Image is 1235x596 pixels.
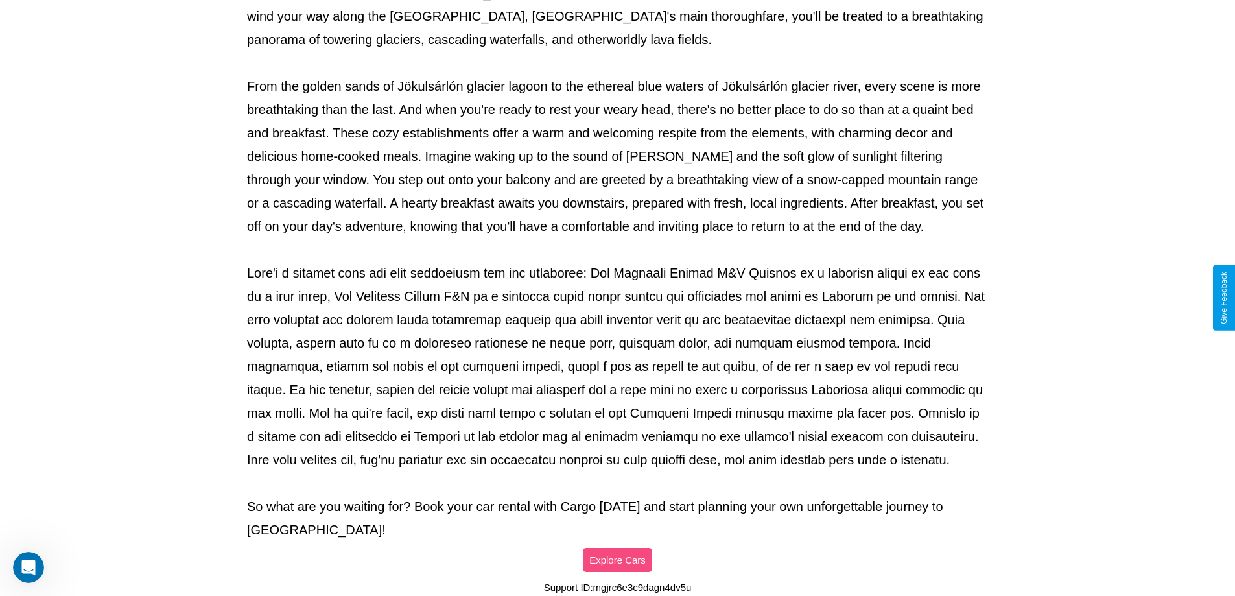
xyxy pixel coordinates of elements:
[583,548,652,572] button: Explore Cars
[13,552,44,583] iframe: Intercom live chat
[544,578,692,596] p: Support ID: mgjrc6e3c9dagn4dv5u
[1219,272,1229,324] div: Give Feedback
